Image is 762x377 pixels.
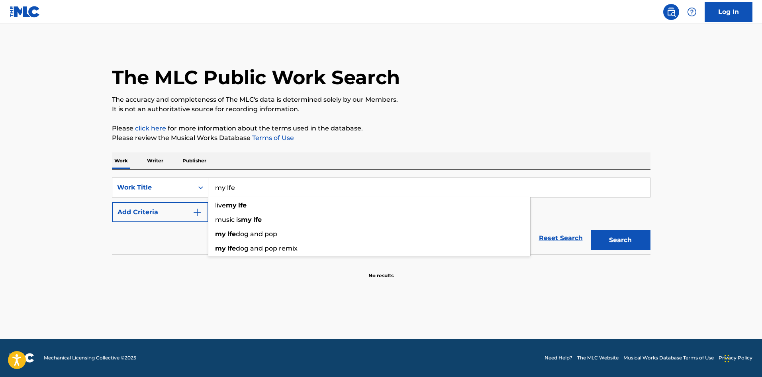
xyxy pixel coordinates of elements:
span: dog and pop remix [236,245,298,252]
div: Help [684,4,700,20]
p: Please for more information about the terms used in the database. [112,124,650,133]
span: live [215,201,226,209]
a: Reset Search [535,229,587,247]
a: click here [135,124,166,132]
a: Musical Works Database Terms of Use [623,354,714,361]
img: 9d2ae6d4665cec9f34b9.svg [192,207,202,217]
p: It is not an authoritative source for recording information. [112,105,650,114]
strong: lfe [238,201,247,209]
h1: The MLC Public Work Search [112,65,400,89]
p: The accuracy and completeness of The MLC's data is determined solely by our Members. [112,95,650,105]
p: Please review the Musical Works Database [112,133,650,143]
strong: lfe [227,230,236,238]
a: Terms of Use [251,134,294,142]
a: The MLC Website [577,354,619,361]
a: Privacy Policy [719,354,752,361]
strong: lfe [227,245,236,252]
form: Search Form [112,178,650,254]
strong: my [215,245,226,252]
strong: my [226,201,237,209]
span: Mechanical Licensing Collective © 2025 [44,354,136,361]
a: Need Help? [545,354,572,361]
div: Work Title [117,183,189,192]
a: Log In [705,2,752,22]
strong: my [215,230,226,238]
p: Publisher [180,152,209,169]
strong: lfe [253,216,262,223]
img: search [666,7,676,17]
div: Drag [725,347,729,371]
a: Public Search [663,4,679,20]
img: logo [10,353,34,363]
p: No results [368,263,394,279]
button: Add Criteria [112,202,208,222]
span: dog and pop [236,230,277,238]
img: help [687,7,697,17]
img: MLC Logo [10,6,40,18]
iframe: Chat Widget [722,339,762,377]
span: music is [215,216,241,223]
p: Work [112,152,130,169]
p: Writer [145,152,166,169]
strong: my [241,216,252,223]
button: Search [591,230,650,250]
